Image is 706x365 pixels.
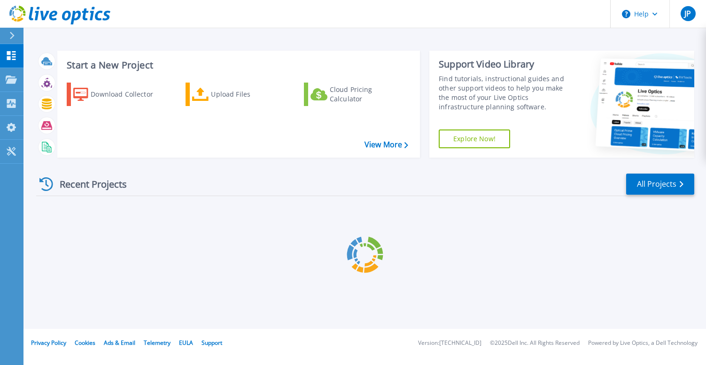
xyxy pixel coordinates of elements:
a: Support [202,339,222,347]
a: Privacy Policy [31,339,66,347]
a: Cookies [75,339,95,347]
div: Cloud Pricing Calculator [330,85,405,104]
div: Upload Files [211,85,286,104]
div: Support Video Library [439,58,572,70]
a: View More [365,140,408,149]
h3: Start a New Project [67,60,408,70]
a: Download Collector [67,83,171,106]
a: Cloud Pricing Calculator [304,83,409,106]
li: Version: [TECHNICAL_ID] [418,340,481,346]
a: Telemetry [144,339,171,347]
div: Download Collector [91,85,166,104]
a: EULA [179,339,193,347]
a: Upload Files [186,83,290,106]
a: Ads & Email [104,339,135,347]
li: Powered by Live Optics, a Dell Technology [588,340,698,346]
div: Find tutorials, instructional guides and other support videos to help you make the most of your L... [439,74,572,112]
div: Recent Projects [36,173,140,196]
li: © 2025 Dell Inc. All Rights Reserved [490,340,580,346]
a: Explore Now! [439,129,510,148]
a: All Projects [626,174,694,195]
span: JP [684,10,691,17]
